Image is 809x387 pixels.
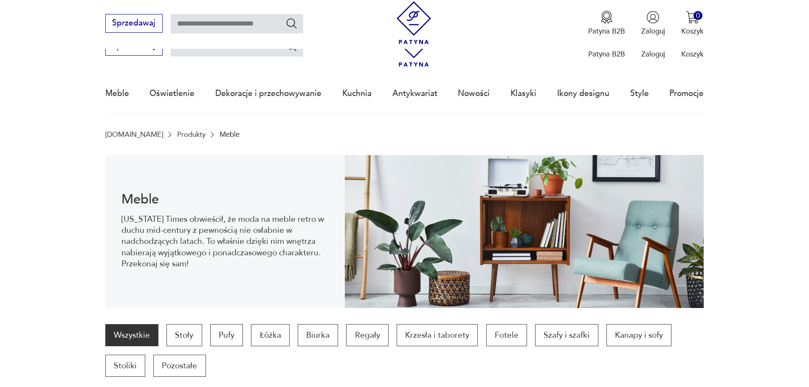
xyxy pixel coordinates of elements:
[105,130,163,138] a: [DOMAIN_NAME]
[345,155,704,308] img: Meble
[458,74,490,113] a: Nowości
[298,324,338,346] a: Biurka
[285,40,298,52] button: Szukaj
[588,49,625,59] p: Patyna B2B
[392,74,437,113] a: Antykwariat
[535,324,598,346] a: Szafy i szafki
[105,14,163,33] button: Sprzedawaj
[220,130,240,138] p: Meble
[486,324,527,346] a: Fotele
[285,17,298,29] button: Szukaj
[681,26,704,36] p: Koszyk
[177,130,206,138] a: Produkty
[392,1,435,44] img: Patyna - sklep z meblami i dekoracjami vintage
[121,193,328,206] h1: Meble
[105,324,158,346] a: Wszystkie
[693,11,702,20] div: 0
[105,20,163,27] a: Sprzedawaj
[215,74,321,113] a: Dekoracje i przechowywanie
[510,74,536,113] a: Klasyki
[630,74,649,113] a: Style
[105,74,129,113] a: Meble
[557,74,609,113] a: Ikony designu
[681,11,704,36] button: 0Koszyk
[606,324,671,346] a: Kanapy i sofy
[153,355,206,377] a: Pozostałe
[641,11,665,36] button: Zaloguj
[346,324,388,346] a: Regały
[105,43,163,50] a: Sprzedawaj
[669,74,704,113] a: Promocje
[251,324,289,346] a: Łóżka
[641,26,665,36] p: Zaloguj
[686,11,699,24] img: Ikona koszyka
[210,324,243,346] a: Pufy
[105,355,145,377] a: Stoliki
[600,11,613,24] img: Ikona medalu
[121,214,328,270] p: [US_STATE] Times obwieścił, że moda na meble retro w duchu mid-century z pewnością nie osłabnie w...
[397,324,478,346] a: Krzesła i taborety
[588,11,625,36] button: Patyna B2B
[588,26,625,36] p: Patyna B2B
[342,74,372,113] a: Kuchnia
[166,324,202,346] a: Stoły
[681,49,704,59] p: Koszyk
[149,74,194,113] a: Oświetlenie
[646,11,660,24] img: Ikonka użytkownika
[588,11,625,36] a: Ikona medaluPatyna B2B
[641,49,665,59] p: Zaloguj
